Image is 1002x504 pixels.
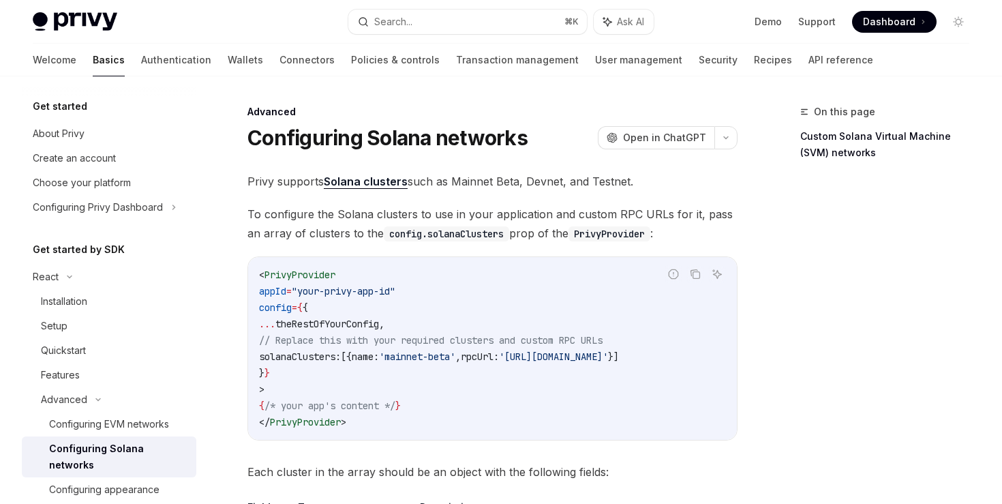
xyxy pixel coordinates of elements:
span: Privy supports such as Mainnet Beta, Devnet, and Testnet. [247,172,738,191]
img: light logo [33,12,117,31]
button: Open in ChatGPT [598,126,714,149]
div: Choose your platform [33,175,131,191]
span: Each cluster in the array should be an object with the following fields: [247,462,738,481]
h1: Configuring Solana networks [247,125,528,150]
div: Installation [41,293,87,310]
div: React [33,269,59,285]
span: = [292,301,297,314]
div: Configuring Solana networks [49,441,188,473]
span: } [259,367,264,379]
div: Setup [41,318,67,334]
span: '[URL][DOMAIN_NAME]' [499,351,608,363]
span: Open in ChatGPT [623,131,706,145]
div: Create an account [33,150,116,166]
a: Basics [93,44,125,76]
button: Copy the contents from the code block [686,265,704,283]
a: Choose your platform [22,171,196,195]
span: 'mainnet-beta' [379,351,455,363]
a: Wallets [228,44,263,76]
h5: Get started [33,98,87,115]
a: Solana clusters [324,175,408,189]
a: Policies & controls [351,44,440,76]
span: "your-privy-app-id" [292,285,395,297]
span: To configure the Solana clusters to use in your application and custom RPC URLs for it, pass an a... [247,205,738,243]
span: } [395,400,401,412]
div: Configuring EVM networks [49,416,169,432]
a: User management [595,44,682,76]
span: On this page [814,104,875,120]
span: PrivyProvider [264,269,335,281]
a: Custom Solana Virtual Machine (SVM) networks [800,125,980,164]
a: Quickstart [22,338,196,363]
span: > [259,383,264,396]
span: , [379,318,384,330]
a: API reference [808,44,873,76]
div: About Privy [33,125,85,142]
div: Advanced [247,105,738,119]
span: ... [259,318,275,330]
a: Recipes [754,44,792,76]
a: Transaction management [456,44,579,76]
a: Configuring appearance [22,477,196,502]
span: { [259,400,264,412]
div: Advanced [41,391,87,408]
span: > [341,416,346,428]
span: { [297,301,303,314]
button: Toggle dark mode [947,11,969,33]
span: }] [608,351,619,363]
a: Configuring Solana networks [22,436,196,477]
code: PrivyProvider [568,226,650,241]
span: Dashboard [863,15,915,29]
button: Search...⌘K [348,10,586,34]
a: Security [699,44,738,76]
span: config [259,301,292,314]
div: Quickstart [41,342,86,359]
a: Authentication [141,44,211,76]
div: Configuring Privy Dashboard [33,199,163,216]
a: Create an account [22,146,196,171]
span: PrivyProvider [270,416,341,428]
span: = [286,285,292,297]
a: Setup [22,314,196,338]
span: appId [259,285,286,297]
span: rpcUrl: [461,351,499,363]
a: Demo [755,15,782,29]
a: Connectors [279,44,335,76]
span: </ [259,416,270,428]
a: Configuring EVM networks [22,412,196,436]
div: Configuring appearance [49,481,160,498]
span: theRestOfYourConfig [275,318,379,330]
h5: Get started by SDK [33,241,125,258]
span: [{ [341,351,352,363]
a: Welcome [33,44,76,76]
span: ⌘ K [564,16,579,27]
span: { [303,301,308,314]
div: Search... [374,14,412,30]
span: /* your app's content */ [264,400,395,412]
span: name: [352,351,379,363]
a: Support [798,15,836,29]
button: Report incorrect code [665,265,682,283]
span: solanaClusters: [259,351,341,363]
code: config.solanaClusters [384,226,509,241]
a: Installation [22,289,196,314]
a: Dashboard [852,11,937,33]
span: < [259,269,264,281]
a: About Privy [22,121,196,146]
a: Features [22,363,196,387]
span: } [264,367,270,379]
span: , [455,351,461,363]
div: Features [41,367,80,383]
button: Ask AI [708,265,726,283]
button: Ask AI [594,10,654,34]
span: Ask AI [617,15,644,29]
span: // Replace this with your required clusters and custom RPC URLs [259,334,603,346]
